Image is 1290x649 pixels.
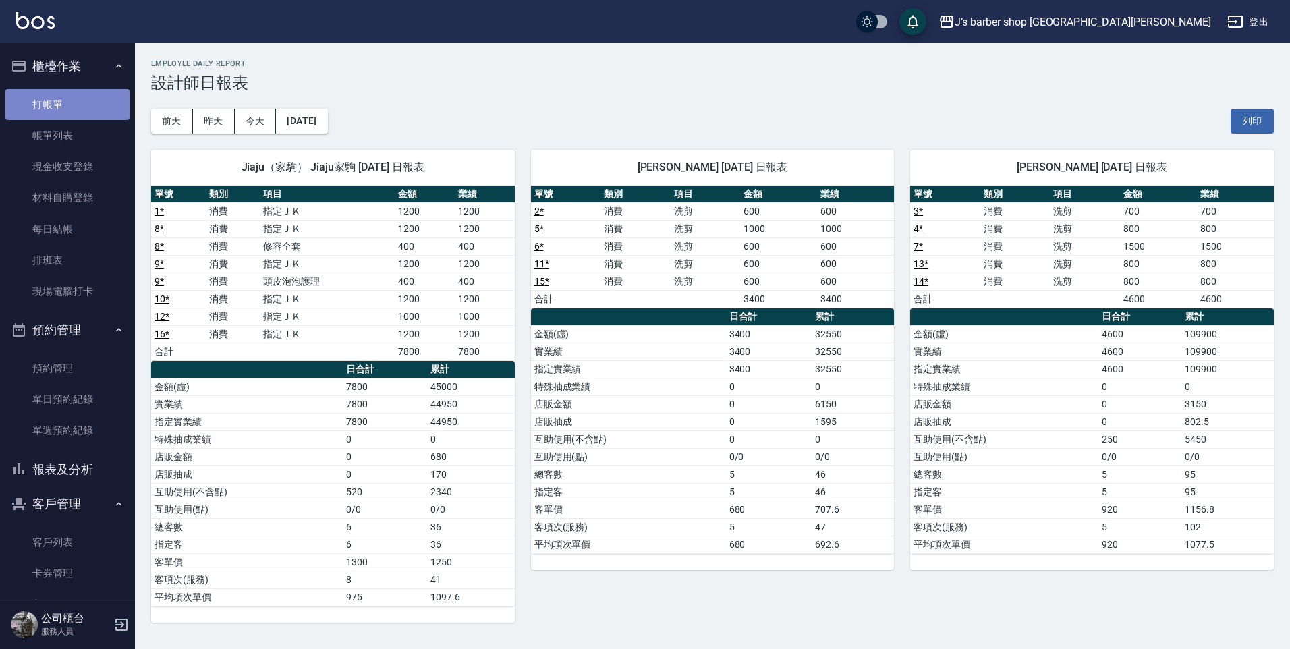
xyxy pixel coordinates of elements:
[910,308,1274,554] table: a dense table
[1098,465,1181,483] td: 5
[1098,325,1181,343] td: 4600
[531,483,726,501] td: 指定客
[910,186,1274,308] table: a dense table
[455,290,515,308] td: 1200
[531,186,895,308] table: a dense table
[151,448,343,465] td: 店販金額
[1181,413,1274,430] td: 802.5
[600,273,670,290] td: 消費
[726,378,812,395] td: 0
[427,378,515,395] td: 45000
[726,501,812,518] td: 680
[151,186,206,203] th: 單號
[740,186,817,203] th: 金額
[1050,255,1119,273] td: 洗剪
[812,483,894,501] td: 46
[455,255,515,273] td: 1200
[343,588,427,606] td: 975
[1098,360,1181,378] td: 4600
[427,571,515,588] td: 41
[531,378,726,395] td: 特殊抽成業績
[151,109,193,134] button: 前天
[671,255,740,273] td: 洗剪
[427,501,515,518] td: 0/0
[1120,220,1197,237] td: 800
[531,290,600,308] td: 合計
[151,518,343,536] td: 總客數
[910,378,1098,395] td: 特殊抽成業績
[206,237,260,255] td: 消費
[427,518,515,536] td: 36
[343,553,427,571] td: 1300
[926,161,1258,174] span: [PERSON_NAME] [DATE] 日報表
[671,186,740,203] th: 項目
[980,220,1050,237] td: 消費
[531,343,726,360] td: 實業績
[910,395,1098,413] td: 店販金額
[899,8,926,35] button: save
[726,518,812,536] td: 5
[740,290,817,308] td: 3400
[395,237,455,255] td: 400
[980,255,1050,273] td: 消費
[343,448,427,465] td: 0
[455,186,515,203] th: 業績
[726,448,812,465] td: 0/0
[531,360,726,378] td: 指定實業績
[531,413,726,430] td: 店販抽成
[740,255,817,273] td: 600
[812,536,894,553] td: 692.6
[206,220,260,237] td: 消費
[1050,237,1119,255] td: 洗剪
[600,255,670,273] td: 消費
[427,465,515,483] td: 170
[726,325,812,343] td: 3400
[151,413,343,430] td: 指定實業績
[1098,501,1181,518] td: 920
[5,589,130,620] a: 入金管理
[395,343,455,360] td: 7800
[726,343,812,360] td: 3400
[427,395,515,413] td: 44950
[1120,237,1197,255] td: 1500
[1098,395,1181,413] td: 0
[1120,202,1197,220] td: 700
[1181,360,1274,378] td: 109900
[260,202,394,220] td: 指定ＪＫ
[395,186,455,203] th: 金額
[740,237,817,255] td: 600
[455,308,515,325] td: 1000
[151,186,515,361] table: a dense table
[206,202,260,220] td: 消費
[1181,343,1274,360] td: 109900
[531,395,726,413] td: 店販金額
[343,465,427,483] td: 0
[395,273,455,290] td: 400
[910,518,1098,536] td: 客項次(服務)
[151,553,343,571] td: 客單價
[671,202,740,220] td: 洗剪
[427,448,515,465] td: 680
[206,308,260,325] td: 消費
[980,186,1050,203] th: 類別
[427,430,515,448] td: 0
[206,290,260,308] td: 消費
[726,430,812,448] td: 0
[1098,308,1181,326] th: 日合計
[395,290,455,308] td: 1200
[5,214,130,245] a: 每日結帳
[151,378,343,395] td: 金額(虛)
[726,536,812,553] td: 680
[1197,202,1274,220] td: 700
[193,109,235,134] button: 昨天
[1181,465,1274,483] td: 95
[1098,413,1181,430] td: 0
[206,273,260,290] td: 消費
[726,413,812,430] td: 0
[1181,325,1274,343] td: 109900
[395,220,455,237] td: 1200
[41,612,110,625] h5: 公司櫃台
[812,395,894,413] td: 6150
[671,237,740,255] td: 洗剪
[343,395,427,413] td: 7800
